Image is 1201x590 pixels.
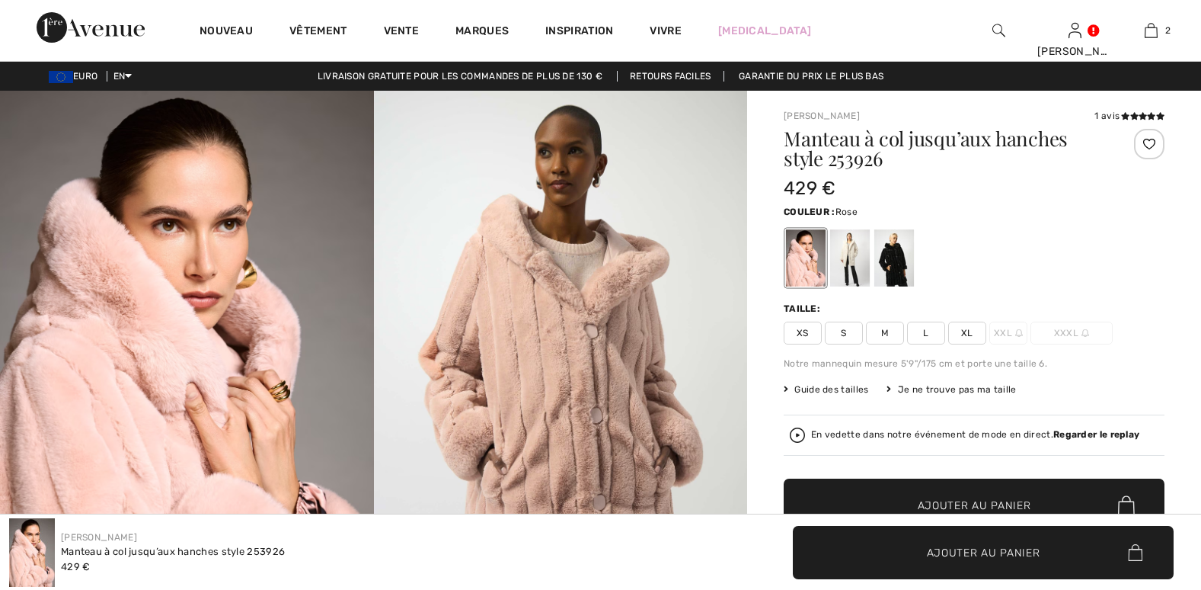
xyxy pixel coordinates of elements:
a: Sign In [1068,23,1081,37]
span: Inspiration [545,24,613,40]
div: Rose [786,229,826,287]
button: Ajouter au panier [784,479,1164,532]
font: Je ne trouve pas ma taille [898,384,1017,395]
a: Nouveau [200,24,253,40]
a: [PERSON_NAME] [784,111,860,121]
div: Taille: [784,302,823,316]
a: Garantie du prix le plus bas [727,71,896,82]
img: ring-m.svg [1081,329,1089,337]
span: Rose [835,207,858,217]
span: 2 [1165,24,1171,37]
img: 1ère Avenue [37,12,145,43]
span: Ajouter au panier [927,544,1040,560]
span: L [907,322,945,345]
a: Vente [384,24,420,40]
a: [MEDICAL_DATA] [718,23,811,39]
img: Mon sac [1145,21,1158,40]
span: S [825,322,863,345]
div: Notre mannequin mesure 5'9"/175 cm et porte une taille 6. [784,357,1164,370]
span: XS [784,322,822,345]
div: En vedette dans notre événement de mode en direct. [811,430,1139,440]
a: Vêtement [289,24,347,40]
img: Bag.svg [1118,495,1135,515]
span: Ajouter au panier [918,498,1031,514]
div: Vanilla 30 [830,229,870,287]
img: ring-m.svg [1015,329,1023,337]
div: Black [874,229,914,287]
span: EURO [49,71,104,82]
span: Couleur : [784,207,835,217]
a: Marques [455,24,509,40]
font: EN [113,71,126,82]
font: XXL [994,326,1012,340]
img: Euro [49,71,73,83]
a: Retours faciles [617,71,724,82]
img: Rechercher sur le site Web [992,21,1005,40]
img: Regarder le replay [790,428,805,443]
button: Ajouter au panier [793,526,1174,579]
img: Mes infos [1068,21,1081,40]
span: XL [948,322,986,345]
span: 429 € [61,561,91,572]
span: 429 € [784,178,836,199]
strong: Regarder le replay [1053,429,1139,440]
a: 2 [1113,21,1188,40]
h1: Manteau à col jusqu’aux hanches style 253926 [784,129,1101,168]
div: Manteau à col jusqu’aux hanches style 253926 [61,544,285,560]
a: Livraison gratuite pour les commandes de plus de 130 € [305,71,615,82]
a: [PERSON_NAME] [61,532,137,543]
font: XXXL [1054,326,1078,340]
font: Guide des tailles [794,384,868,395]
div: [PERSON_NAME] [1037,43,1112,59]
span: M [866,322,904,345]
a: Vivre [650,23,682,39]
font: 1 avis [1094,111,1120,121]
img: Bag.svg [1128,544,1142,561]
img: Manteau à col jusqu’aux hanches style 253926 [9,518,55,587]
